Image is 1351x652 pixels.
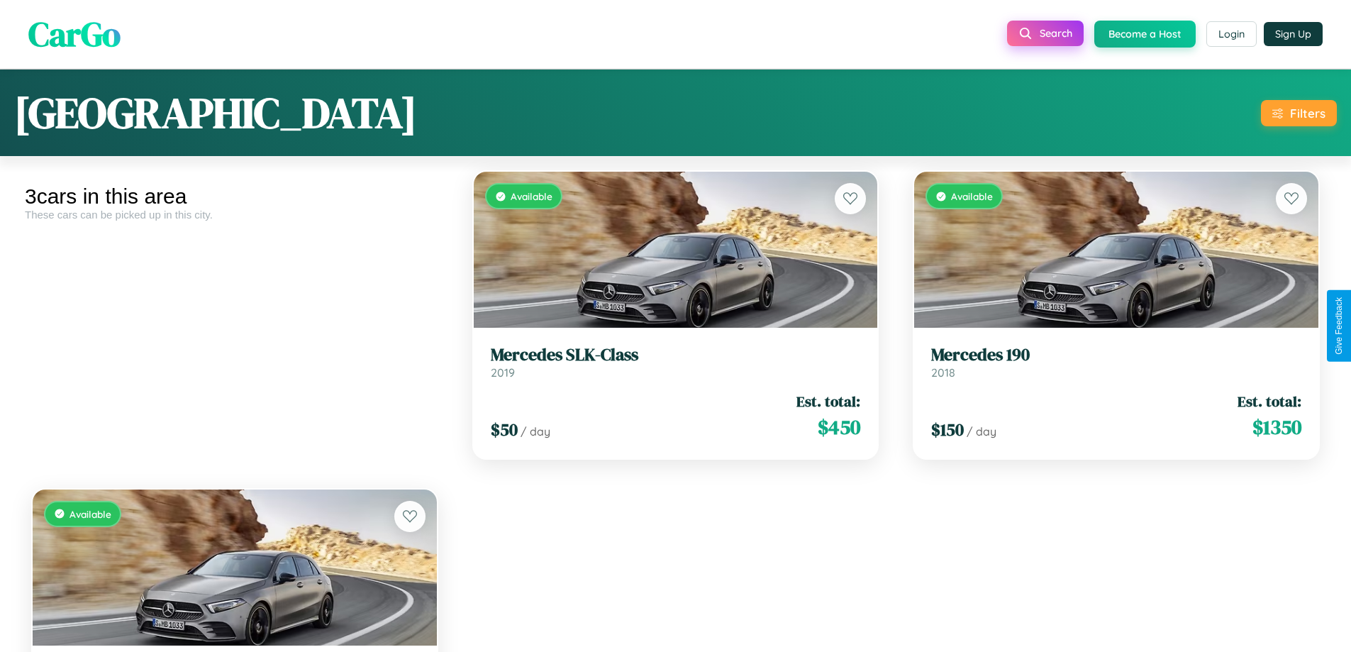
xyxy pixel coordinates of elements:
[1252,413,1301,441] span: $ 1350
[1334,297,1344,355] div: Give Feedback
[1094,21,1196,48] button: Become a Host
[491,418,518,441] span: $ 50
[25,209,445,221] div: These cars can be picked up in this city.
[1290,106,1325,121] div: Filters
[931,418,964,441] span: $ 150
[511,190,552,202] span: Available
[70,508,111,520] span: Available
[521,424,550,438] span: / day
[931,345,1301,380] a: Mercedes 1902018
[1261,100,1337,126] button: Filters
[14,84,417,142] h1: [GEOGRAPHIC_DATA]
[28,11,121,57] span: CarGo
[491,345,861,365] h3: Mercedes SLK-Class
[931,365,955,380] span: 2018
[967,424,996,438] span: / day
[1238,391,1301,411] span: Est. total:
[1007,21,1084,46] button: Search
[818,413,860,441] span: $ 450
[491,345,861,380] a: Mercedes SLK-Class2019
[491,365,515,380] span: 2019
[1040,27,1072,40] span: Search
[25,184,445,209] div: 3 cars in this area
[931,345,1301,365] h3: Mercedes 190
[1264,22,1323,46] button: Sign Up
[796,391,860,411] span: Est. total:
[1206,21,1257,47] button: Login
[951,190,993,202] span: Available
